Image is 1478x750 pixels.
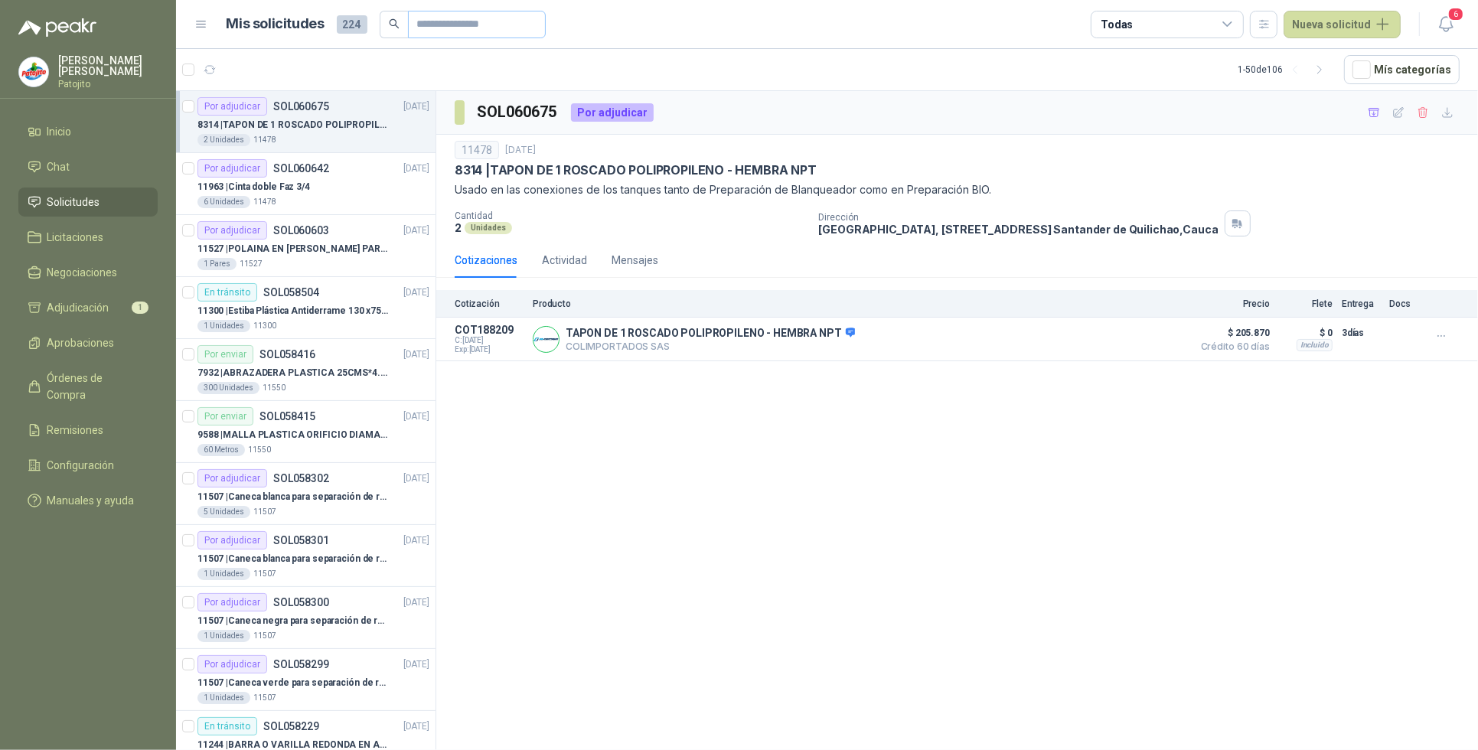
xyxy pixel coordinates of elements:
a: Licitaciones [18,223,158,252]
p: [DATE] [403,409,429,424]
p: 11478 [253,196,276,208]
h3: SOL060675 [477,100,559,124]
a: Por adjudicarSOL058302[DATE] 11507 |Caneca blanca para separación de residuos 121 LT5 Unidades11507 [176,463,436,525]
a: Configuración [18,451,158,480]
p: [DATE] [403,595,429,610]
a: Adjudicación1 [18,293,158,322]
p: 11300 | Estiba Plástica Antiderrame 130 x75 CM - Capacidad 180-200 Litros [197,304,388,318]
p: SOL060675 [273,101,329,112]
span: 224 [337,15,367,34]
p: Flete [1279,298,1333,309]
a: En tránsitoSOL058504[DATE] 11300 |Estiba Plástica Antiderrame 130 x75 CM - Capacidad 180-200 Litr... [176,277,436,339]
span: Solicitudes [47,194,100,210]
p: Cotización [455,298,524,309]
p: SOL058301 [273,535,329,546]
div: Por adjudicar [197,531,267,549]
a: Chat [18,152,158,181]
p: 11507 [253,506,276,518]
p: Docs [1389,298,1420,309]
div: Mensajes [612,252,658,269]
a: Por enviarSOL058416[DATE] 7932 |ABRAZADERA PLASTICA 25CMS*4.8MM NEGRA300 Unidades11550 [176,339,436,401]
div: 2 Unidades [197,134,250,146]
span: Aprobaciones [47,334,115,351]
span: Negociaciones [47,264,118,281]
a: Por enviarSOL058415[DATE] 9588 |MALLA PLASTICA ORIFICIO DIAMANTE 3MM60 Metros11550 [176,401,436,463]
p: 11550 [248,444,271,456]
div: 60 Metros [197,444,245,456]
p: 11507 | Caneca blanca para separación de residuos 10 LT [197,552,388,566]
p: 11507 [253,630,276,642]
span: Remisiones [47,422,104,439]
a: Por adjudicarSOL058301[DATE] 11507 |Caneca blanca para separación de residuos 10 LT1 Unidades11507 [176,525,436,587]
a: Por adjudicarSOL060675[DATE] 8314 |TAPON DE 1 ROSCADO POLIPROPILENO - HEMBRA NPT2 Unidades11478 [176,91,436,153]
p: 11550 [263,382,285,394]
p: 11300 [253,320,276,332]
a: Por adjudicarSOL058299[DATE] 11507 |Caneca verde para separación de residuo 55 LT1 Unidades11507 [176,649,436,711]
div: 11478 [455,141,499,159]
p: [DATE] [403,347,429,362]
span: Chat [47,158,70,175]
p: 11507 | Caneca blanca para separación de residuos 121 LT [197,490,388,504]
div: 1 Unidades [197,630,250,642]
p: COLIMPORTADOS SAS [566,341,855,352]
a: Remisiones [18,416,158,445]
a: Por adjudicarSOL060603[DATE] 11527 |POLAINA EN [PERSON_NAME] PARA SOLDADOR / ADJUNTAR FICHA TECNI... [176,215,436,277]
img: Logo peakr [18,18,96,37]
p: SOL058302 [273,473,329,484]
div: Por adjudicar [197,97,267,116]
p: 11507 | Caneca verde para separación de residuo 55 LT [197,676,388,690]
p: [DATE] [403,161,429,176]
p: SOL058300 [273,597,329,608]
h1: Mis solicitudes [227,13,325,35]
p: 11478 [253,134,276,146]
a: Inicio [18,117,158,146]
a: Manuales y ayuda [18,486,158,515]
button: Nueva solicitud [1284,11,1401,38]
p: $ 0 [1279,324,1333,342]
span: C: [DATE] [455,336,524,345]
p: Dirección [819,212,1219,223]
span: Crédito 60 días [1193,342,1270,351]
p: [DATE] [403,223,429,238]
p: SOL060603 [273,225,329,236]
span: Configuración [47,457,115,474]
div: Por adjudicar [197,159,267,178]
span: Licitaciones [47,229,104,246]
span: 6 [1447,7,1464,21]
button: 6 [1432,11,1460,38]
p: SOL058299 [273,659,329,670]
a: Por adjudicarSOL060642[DATE] 11963 |Cinta doble Faz 3/46 Unidades11478 [176,153,436,215]
div: Incluido [1297,339,1333,351]
span: Exp: [DATE] [455,345,524,354]
a: Aprobaciones [18,328,158,357]
div: Todas [1101,16,1133,33]
a: Solicitudes [18,187,158,217]
p: 11963 | Cinta doble Faz 3/4 [197,180,310,194]
div: 6 Unidades [197,196,250,208]
button: Mís categorías [1344,55,1460,84]
p: 9588 | MALLA PLASTICA ORIFICIO DIAMANTE 3MM [197,428,388,442]
p: 11507 [253,692,276,704]
span: search [389,18,400,29]
p: [PERSON_NAME] [PERSON_NAME] [58,55,158,77]
p: [DATE] [505,143,536,158]
div: 1 Unidades [197,692,250,704]
div: Por adjudicar [197,221,267,240]
div: En tránsito [197,717,257,735]
p: Entrega [1342,298,1380,309]
p: [DATE] [403,719,429,734]
img: Company Logo [533,327,559,352]
div: Por enviar [197,407,253,426]
span: Órdenes de Compra [47,370,143,403]
p: 11507 [253,568,276,580]
div: 1 - 50 de 106 [1238,57,1332,82]
div: Por adjudicar [197,469,267,487]
p: 11527 [240,258,263,270]
div: Por enviar [197,345,253,364]
p: SOL058504 [263,287,319,298]
p: SOL058416 [259,349,315,360]
p: Producto [533,298,1184,309]
p: SOL060642 [273,163,329,174]
div: Por adjudicar [197,593,267,611]
p: 3 días [1342,324,1380,342]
